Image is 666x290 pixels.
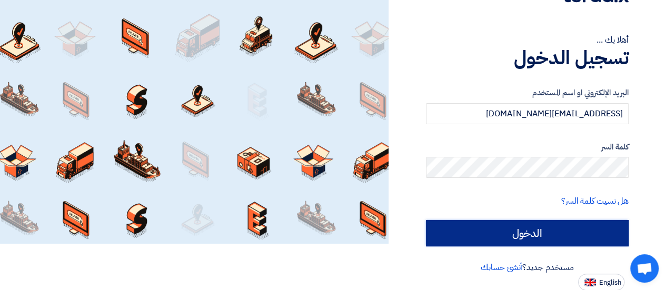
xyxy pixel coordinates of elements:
input: أدخل بريد العمل الإلكتروني او اسم المستخدم الخاص بك ... [426,103,629,124]
img: en-US.png [584,278,596,286]
h1: تسجيل الدخول [426,46,629,69]
label: كلمة السر [426,141,629,153]
a: هل نسيت كلمة السر؟ [561,195,629,207]
label: البريد الإلكتروني او اسم المستخدم [426,87,629,99]
div: Open chat [630,254,659,283]
a: أنشئ حسابك [481,261,522,274]
div: مستخدم جديد؟ [426,261,629,274]
input: الدخول [426,220,629,246]
span: English [599,279,621,286]
div: أهلا بك ... [426,34,629,46]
